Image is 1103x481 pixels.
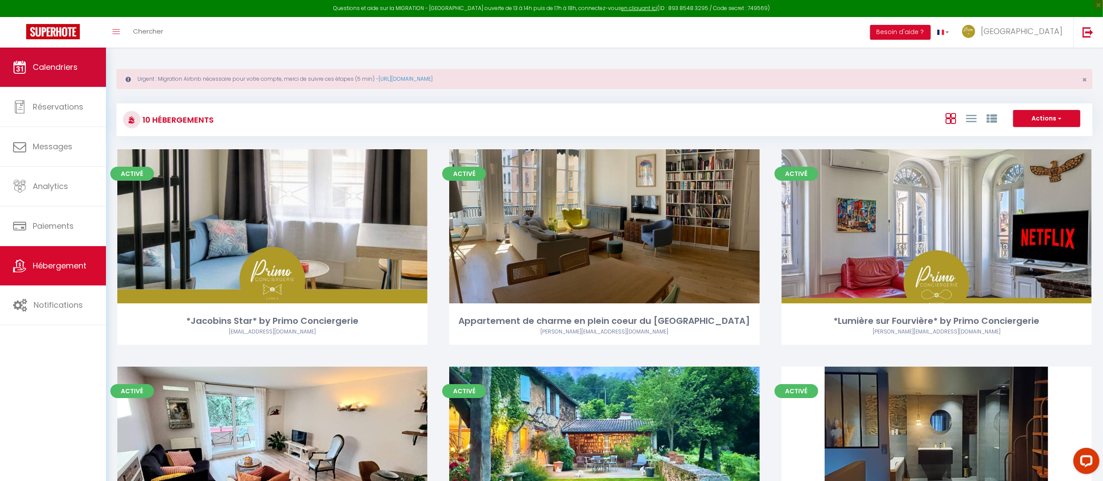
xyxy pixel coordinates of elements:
span: Notifications [34,299,83,310]
span: Messages [33,141,72,152]
img: ... [962,25,975,38]
a: en cliquant ici [621,4,657,12]
button: Besoin d'aide ? [870,25,931,40]
img: logout [1083,27,1093,38]
div: *Lumière sur Fourvière* by Primo Conciergerie [782,314,1092,328]
div: Urgent : Migration Airbnb nécessaire pour votre compte, merci de suivre ces étapes (5 min) - [116,69,1093,89]
a: ... [GEOGRAPHIC_DATA] [956,17,1073,48]
div: *Jacobins Star* by Primo Conciergerie [117,314,427,328]
div: Appartement de charme en plein coeur du [GEOGRAPHIC_DATA] [449,314,759,328]
span: Activé [775,167,818,181]
span: Analytics [33,181,68,192]
a: [URL][DOMAIN_NAME] [379,75,433,82]
a: Editer [246,435,299,453]
a: Editer [910,217,963,235]
div: Airbnb [449,328,759,336]
a: Chercher [126,17,170,48]
span: [GEOGRAPHIC_DATA] [981,26,1062,37]
a: Vue en Liste [966,111,977,125]
span: Activé [442,384,486,398]
button: Close [1082,76,1087,84]
h3: 10 Hébergements [140,110,214,130]
span: Hébergement [33,260,86,271]
span: Réservations [33,101,83,112]
a: Editer [246,217,299,235]
a: Vue par Groupe [987,111,997,125]
span: Calendriers [33,62,78,72]
a: Editer [578,217,631,235]
a: Vue en Box [946,111,956,125]
span: Chercher [133,27,163,36]
span: Activé [110,384,154,398]
span: Activé [110,167,154,181]
span: × [1082,74,1087,85]
span: Activé [775,384,818,398]
a: Editer [578,435,631,453]
img: Super Booking [26,24,80,39]
div: Airbnb [117,328,427,336]
span: Paiements [33,220,74,231]
div: Airbnb [782,328,1092,336]
span: Activé [442,167,486,181]
iframe: LiveChat chat widget [1066,444,1103,481]
button: Actions [1013,110,1080,127]
a: Editer [910,435,963,453]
